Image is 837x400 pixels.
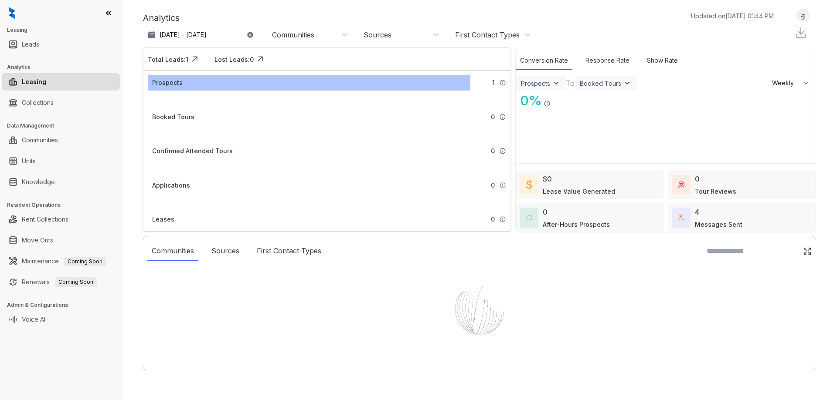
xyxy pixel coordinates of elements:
img: Info [499,148,506,155]
div: Applications [152,181,190,190]
a: Voice AI [22,311,45,328]
div: Total Leads: 1 [148,55,188,64]
img: Info [499,114,506,121]
li: Communities [2,131,120,149]
img: AfterHoursConversations [526,215,532,221]
li: Renewals [2,273,120,291]
img: logo [9,7,15,19]
h3: Resident Operations [7,201,122,209]
div: After-Hours Prospects [543,220,610,229]
div: Booked Tours [152,112,194,122]
li: Maintenance [2,252,120,270]
img: LeaseValue [526,179,532,190]
div: Show Rate [643,51,682,70]
a: RenewalsComing Soon [22,273,97,291]
img: Loader [436,266,523,353]
div: 0 % [516,91,542,111]
p: [DATE] - [DATE] [160,30,207,39]
div: Sources [207,241,244,261]
div: To [566,78,575,88]
div: 4 [695,207,699,217]
img: Click Icon [188,53,201,66]
span: 0 [491,146,495,156]
h3: Data Management [7,122,122,130]
img: ViewFilterArrow [623,79,632,87]
div: Tour Reviews [695,187,736,196]
li: Leads [2,36,120,53]
a: Units [22,152,36,170]
div: First Contact Types [455,30,520,40]
div: 0 [695,174,700,184]
span: 0 [491,112,495,122]
span: Weekly [772,79,799,87]
button: [DATE] - [DATE] [143,27,261,43]
span: 1 [492,78,495,87]
img: Info [544,100,551,107]
li: Voice AI [2,311,120,328]
img: Info [499,182,506,189]
a: Move Outs [22,232,53,249]
p: Updated on [DATE] 01:44 PM [691,11,774,20]
div: First Contact Types [252,241,326,261]
div: Prospects [521,80,550,87]
img: ViewFilterArrow [552,79,561,87]
img: Info [499,216,506,223]
div: Confirmed Attended Tours [152,146,233,156]
li: Collections [2,94,120,111]
div: Communities [272,30,314,40]
div: Communities [147,241,198,261]
p: Analytics [143,11,180,24]
img: TourReviews [678,182,684,188]
img: Info [499,79,506,86]
div: Sources [364,30,391,40]
li: Knowledge [2,173,120,191]
img: Click Icon [551,92,564,105]
div: 0 [543,207,548,217]
a: Leasing [22,73,46,91]
img: Download [794,26,807,39]
img: Click Icon [254,53,267,66]
div: Leases [152,215,174,224]
div: Response Rate [581,51,634,70]
img: Click Icon [803,247,812,255]
div: Conversion Rate [516,51,572,70]
a: Communities [22,131,58,149]
a: Leads [22,36,39,53]
div: Booked Tours [580,80,621,87]
h3: Analytics [7,64,122,71]
li: Units [2,152,120,170]
img: TotalFum [678,215,684,221]
a: Knowledge [22,173,55,191]
span: Coming Soon [64,257,106,266]
li: Rent Collections [2,211,120,228]
div: Lost Leads: 0 [214,55,254,64]
img: SearchIcon [785,247,792,255]
span: Coming Soon [55,277,97,287]
li: Leasing [2,73,120,91]
button: Weekly [767,75,816,91]
span: 0 [491,215,495,224]
div: $0 [543,174,552,184]
div: Prospects [152,78,183,87]
h3: Leasing [7,26,122,34]
a: Rent Collections [22,211,68,228]
h3: Admin & Configurations [7,301,122,309]
div: Loading... [464,353,495,362]
div: Lease Value Generated [543,187,615,196]
a: Collections [22,94,54,111]
span: 0 [491,181,495,190]
img: UserAvatar [797,11,809,20]
div: Messages Sent [695,220,742,229]
li: Move Outs [2,232,120,249]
